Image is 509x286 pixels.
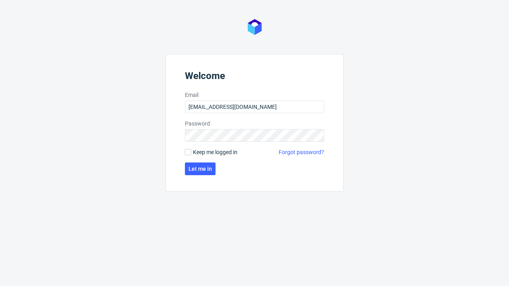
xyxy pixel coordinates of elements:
[185,91,324,99] label: Email
[185,70,324,85] header: Welcome
[193,148,237,156] span: Keep me logged in
[185,100,324,113] input: you@youremail.com
[185,120,324,128] label: Password
[185,162,216,175] button: Let me in
[279,148,324,156] a: Forgot password?
[188,166,212,172] span: Let me in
